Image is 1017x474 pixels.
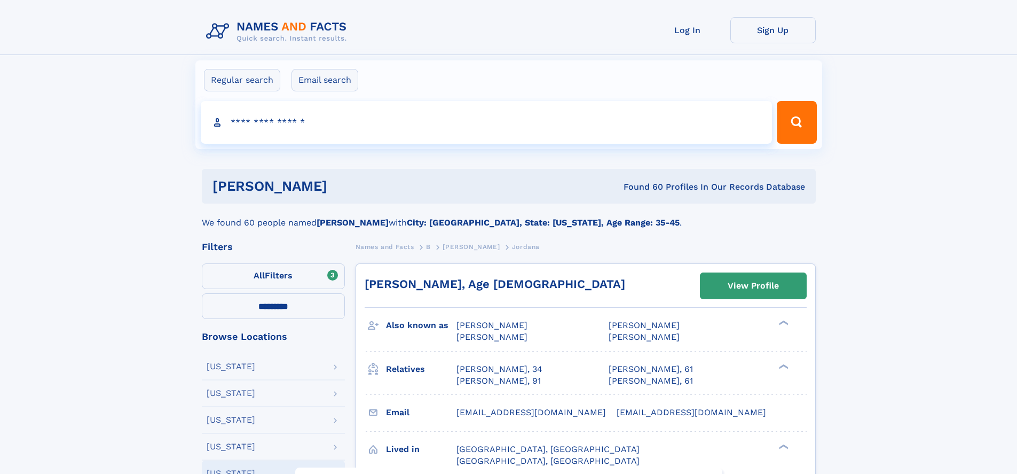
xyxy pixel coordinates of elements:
[609,363,693,375] a: [PERSON_NAME], 61
[456,363,542,375] a: [PERSON_NAME], 34
[456,456,640,466] span: [GEOGRAPHIC_DATA], [GEOGRAPHIC_DATA]
[317,217,389,228] b: [PERSON_NAME]
[609,375,693,387] a: [PERSON_NAME], 61
[204,69,280,91] label: Regular search
[512,243,540,251] span: Jordana
[202,242,345,252] div: Filters
[776,363,789,370] div: ❯
[475,181,805,193] div: Found 60 Profiles In Our Records Database
[456,407,606,417] span: [EMAIL_ADDRESS][DOMAIN_NAME]
[776,320,789,327] div: ❯
[207,389,255,398] div: [US_STATE]
[202,332,345,341] div: Browse Locations
[730,17,816,43] a: Sign Up
[207,442,255,451] div: [US_STATE]
[609,332,680,342] span: [PERSON_NAME]
[386,360,456,378] h3: Relatives
[443,243,500,251] span: [PERSON_NAME]
[426,240,431,253] a: B
[356,240,414,253] a: Names and Facts
[776,443,789,450] div: ❯
[728,274,779,298] div: View Profile
[202,204,816,229] div: We found 60 people named with .
[212,180,476,193] h1: [PERSON_NAME]
[609,320,680,330] span: [PERSON_NAME]
[365,277,625,291] a: [PERSON_NAME], Age [DEMOGRAPHIC_DATA]
[426,243,431,251] span: B
[407,217,680,228] b: City: [GEOGRAPHIC_DATA], State: [US_STATE], Age Range: 35-45
[456,375,541,387] a: [PERSON_NAME], 91
[386,403,456,422] h3: Email
[700,273,806,299] a: View Profile
[777,101,816,144] button: Search Button
[291,69,358,91] label: Email search
[645,17,730,43] a: Log In
[443,240,500,253] a: [PERSON_NAME]
[202,17,356,46] img: Logo Names and Facts
[617,407,766,417] span: [EMAIL_ADDRESS][DOMAIN_NAME]
[207,416,255,424] div: [US_STATE]
[456,332,527,342] span: [PERSON_NAME]
[201,101,772,144] input: search input
[456,320,527,330] span: [PERSON_NAME]
[207,362,255,371] div: [US_STATE]
[254,270,265,281] span: All
[386,316,456,335] h3: Also known as
[386,440,456,459] h3: Lived in
[456,444,640,454] span: [GEOGRAPHIC_DATA], [GEOGRAPHIC_DATA]
[202,263,345,289] label: Filters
